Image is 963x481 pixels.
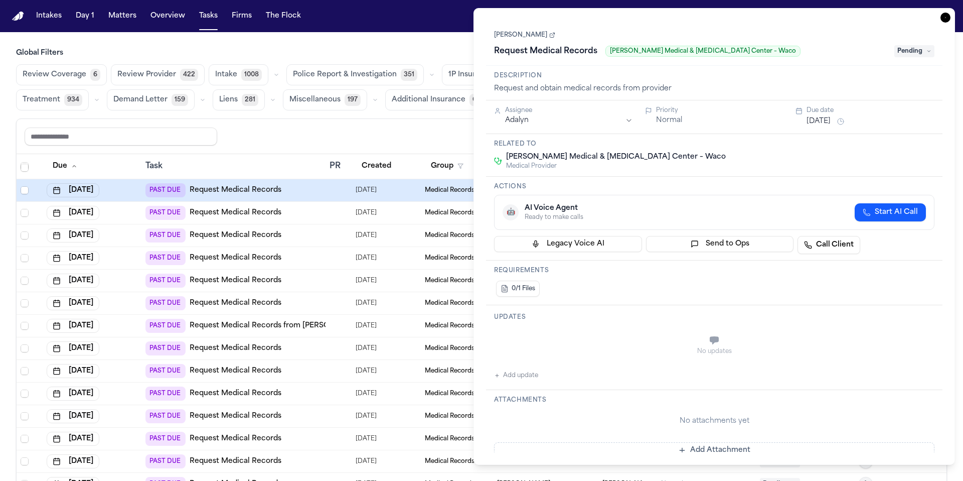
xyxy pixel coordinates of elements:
h3: Updates [494,313,934,321]
div: No attachments yet [494,416,934,426]
h3: Global Filters [16,48,947,58]
button: Normal [656,115,682,126]
span: Review Provider [117,70,176,80]
button: Add update [494,370,538,382]
a: [PERSON_NAME] [494,31,555,39]
h3: Description [494,72,934,80]
span: 1008 [241,69,262,81]
div: Assignee [505,106,633,114]
button: Tasks [195,7,222,25]
h3: Related to [494,140,934,148]
button: [DATE] [807,116,831,127]
span: Select row [21,457,29,465]
button: Additional Insurance0 [385,89,486,110]
span: Additional Insurance [392,95,465,105]
span: Review Coverage [23,70,86,80]
div: Ready to make calls [525,213,583,221]
button: Snooze task [835,115,847,128]
button: Send to Ops [646,236,794,252]
button: The Flock [262,7,305,25]
button: Legacy Voice AI [494,236,642,252]
button: Overview [146,7,189,25]
button: Liens281 [213,89,265,110]
span: Demand Letter [113,95,168,105]
button: Start AI Call [855,203,926,221]
span: 7/28/2025, 4:20:53 PM [356,454,377,468]
button: Intake1008 [209,64,268,85]
h3: Requirements [494,267,934,275]
a: Request Medical Records [190,456,281,466]
button: Add Attachment [494,442,934,458]
button: 1P Insurance311 [442,64,519,85]
h3: Actions [494,183,934,191]
span: 934 [64,94,82,106]
button: Day 1 [72,7,98,25]
span: Miscellaneous [289,95,341,105]
button: Miscellaneous197 [283,89,367,110]
button: Matters [104,7,140,25]
a: Home [12,12,24,21]
span: 351 [401,69,417,81]
span: 422 [180,69,198,81]
div: Due date [807,106,934,114]
button: Police Report & Investigation351 [286,64,424,85]
span: 1P Insurance [448,70,493,80]
span: 6 [90,69,100,81]
div: Request and obtain medical records from provider [494,84,934,94]
div: Priority [656,106,784,114]
span: Start AI Call [875,207,918,217]
button: [DATE] [47,454,99,468]
div: AI Voice Agent [525,203,583,213]
button: Review Provider422 [111,64,205,85]
span: Treatment [23,95,60,105]
h1: Request Medical Records [490,43,601,59]
span: Police Report & Investigation [293,70,397,80]
button: Firms [228,7,256,25]
h3: Attachments [494,396,934,404]
a: Call Client [797,236,860,254]
img: Finch Logo [12,12,24,21]
span: 🤖 [507,207,515,217]
span: Liens [219,95,238,105]
span: Medical Records [425,457,474,465]
span: 197 [345,94,361,106]
span: [PERSON_NAME] Medical & [MEDICAL_DATA] Center – Waco [506,152,726,162]
button: Review Coverage6 [16,64,107,85]
span: Medical Provider [506,162,726,170]
span: 281 [242,94,258,106]
span: Pending [894,45,934,57]
span: Intake [215,70,237,80]
div: No updates [494,347,934,355]
span: [PERSON_NAME] Medical & [MEDICAL_DATA] Center – Waco [605,46,800,57]
span: 0/1 Files [512,285,535,293]
button: 0/1 Files [496,281,540,297]
button: Intakes [32,7,66,25]
span: 159 [172,94,188,106]
button: Treatment934 [16,89,89,110]
span: PAST DUE [145,454,186,468]
span: 0 [469,94,479,106]
button: Demand Letter159 [107,89,195,110]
